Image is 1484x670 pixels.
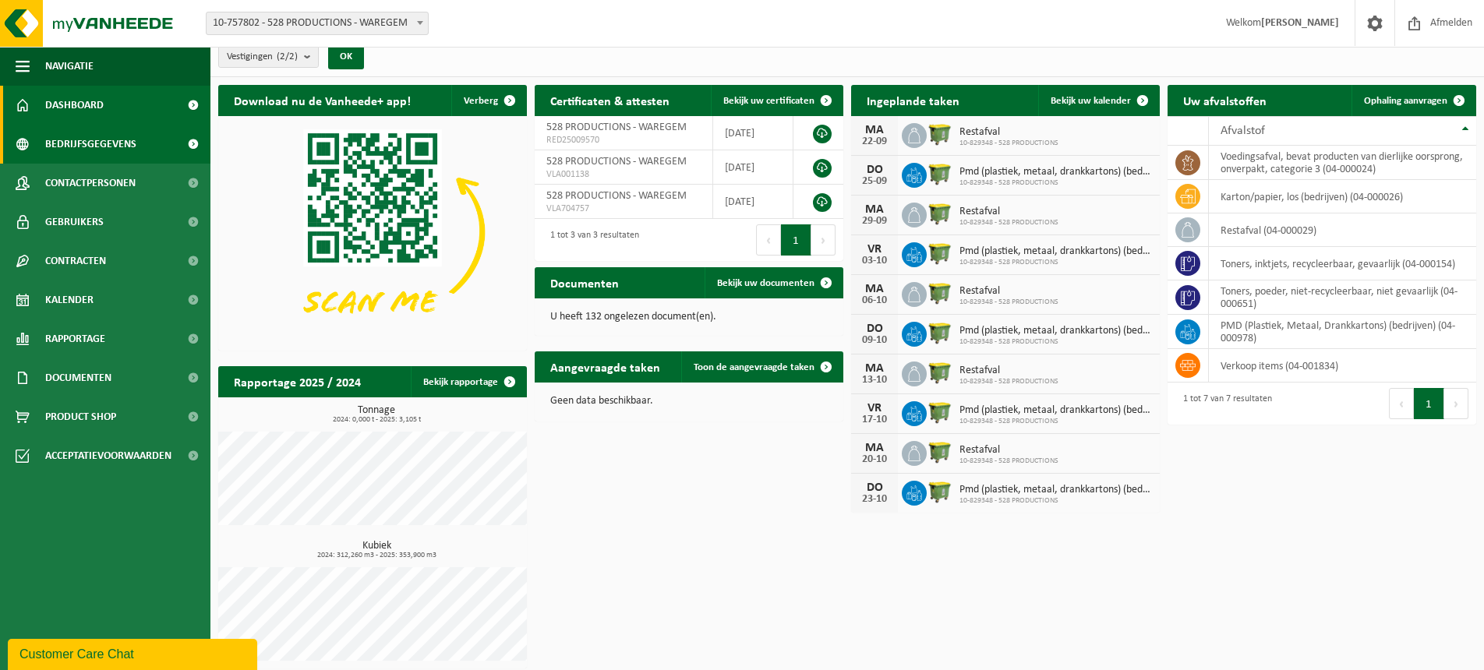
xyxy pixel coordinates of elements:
span: Afvalstof [1221,125,1265,137]
span: VLA704757 [546,203,701,215]
span: 2024: 312,260 m3 - 2025: 353,900 m3 [226,552,527,559]
button: Verberg [451,85,525,116]
span: Restafval [959,206,1058,218]
span: 10-829348 - 528 PRODUCTIONS [959,178,1152,188]
div: 20-10 [859,454,890,465]
button: Previous [756,224,781,256]
span: Pmd (plastiek, metaal, drankkartons) (bedrijven) [959,325,1152,337]
h2: Certificaten & attesten [535,85,685,115]
span: 10-757802 - 528 PRODUCTIONS - WAREGEM [206,12,429,35]
a: Bekijk rapportage [411,366,525,397]
div: 23-10 [859,494,890,505]
span: Restafval [959,365,1058,377]
div: DO [859,481,890,494]
span: 10-757802 - 528 PRODUCTIONS - WAREGEM [207,12,428,34]
span: 10-829348 - 528 PRODUCTIONS [959,258,1152,267]
td: restafval (04-000029) [1209,213,1476,247]
span: 2024: 0,000 t - 2025: 3,105 t [226,416,527,424]
count: (2/2) [277,51,298,62]
span: 528 PRODUCTIONS - WAREGEM [546,122,687,133]
div: 22-09 [859,136,890,147]
a: Ophaling aanvragen [1351,85,1475,116]
span: Bedrijfsgegevens [45,125,136,164]
span: Bekijk uw kalender [1051,96,1131,106]
span: 10-829348 - 528 PRODUCTIONS [959,298,1058,307]
td: verkoop items (04-001834) [1209,349,1476,383]
p: U heeft 132 ongelezen document(en). [550,312,828,323]
div: 06-10 [859,295,890,306]
div: MA [859,203,890,216]
span: Vestigingen [227,45,298,69]
h2: Documenten [535,267,634,298]
div: 03-10 [859,256,890,266]
span: Bekijk uw documenten [717,278,814,288]
span: Dashboard [45,86,104,125]
button: Next [1444,388,1468,419]
div: 1 tot 3 van 3 resultaten [542,223,639,257]
img: WB-1100-HPE-GN-50 [927,319,953,346]
a: Bekijk uw documenten [705,267,842,298]
img: WB-1100-HPE-GN-50 [927,160,953,187]
img: WB-1100-HPE-GN-50 [927,200,953,227]
div: VR [859,243,890,256]
h2: Rapportage 2025 / 2024 [218,366,376,397]
td: toners, poeder, niet-recycleerbaar, niet gevaarlijk (04-000651) [1209,280,1476,315]
span: RED25009570 [546,134,701,146]
td: voedingsafval, bevat producten van dierlijke oorsprong, onverpakt, categorie 3 (04-000024) [1209,146,1476,180]
td: [DATE] [713,116,794,150]
h2: Download nu de Vanheede+ app! [218,85,426,115]
span: 10-829348 - 528 PRODUCTIONS [959,337,1152,347]
span: Acceptatievoorwaarden [45,436,171,475]
span: Pmd (plastiek, metaal, drankkartons) (bedrijven) [959,166,1152,178]
td: [DATE] [713,185,794,219]
span: Contactpersonen [45,164,136,203]
td: karton/papier, los (bedrijven) (04-000026) [1209,180,1476,213]
td: [DATE] [713,150,794,185]
div: 09-10 [859,335,890,346]
span: Bekijk uw certificaten [723,96,814,106]
a: Toon de aangevraagde taken [681,351,842,383]
span: 10-829348 - 528 PRODUCTIONS [959,377,1058,386]
span: Kalender [45,280,94,319]
span: Toon de aangevraagde taken [694,362,814,372]
span: Pmd (plastiek, metaal, drankkartons) (bedrijven) [959,484,1152,496]
img: Download de VHEPlus App [218,116,527,347]
span: Rapportage [45,319,105,358]
img: WB-1100-HPE-GN-50 [927,399,953,425]
a: Bekijk uw kalender [1038,85,1158,116]
button: Previous [1389,388,1414,419]
span: 10-829348 - 528 PRODUCTIONS [959,218,1058,227]
span: Restafval [959,126,1058,139]
img: WB-1100-HPE-GN-50 [927,359,953,386]
span: 10-829348 - 528 PRODUCTIONS [959,496,1152,506]
img: WB-1100-HPE-GN-50 [927,439,953,465]
h2: Aangevraagde taken [535,351,676,382]
div: 25-09 [859,176,890,187]
button: OK [328,44,364,69]
img: WB-1100-HPE-GN-50 [927,240,953,266]
img: WB-1100-HPE-GN-50 [927,478,953,505]
img: WB-1100-HPE-GN-50 [927,121,953,147]
button: 1 [1414,388,1444,419]
td: toners, inktjets, recycleerbaar, gevaarlijk (04-000154) [1209,247,1476,280]
span: 10-829348 - 528 PRODUCTIONS [959,139,1058,148]
span: Pmd (plastiek, metaal, drankkartons) (bedrijven) [959,245,1152,258]
button: Next [811,224,836,256]
div: 1 tot 7 van 7 resultaten [1175,386,1272,421]
h2: Ingeplande taken [851,85,975,115]
div: 17-10 [859,414,890,425]
td: PMD (Plastiek, Metaal, Drankkartons) (bedrijven) (04-000978) [1209,315,1476,349]
p: Geen data beschikbaar. [550,396,828,407]
div: DO [859,164,890,176]
h3: Tonnage [226,405,527,424]
span: Pmd (plastiek, metaal, drankkartons) (bedrijven) [959,404,1152,417]
span: Verberg [464,96,498,106]
div: 29-09 [859,216,890,227]
div: DO [859,323,890,335]
div: 13-10 [859,375,890,386]
span: Product Shop [45,397,116,436]
a: Bekijk uw certificaten [711,85,842,116]
iframe: chat widget [8,636,260,670]
h2: Uw afvalstoffen [1168,85,1282,115]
